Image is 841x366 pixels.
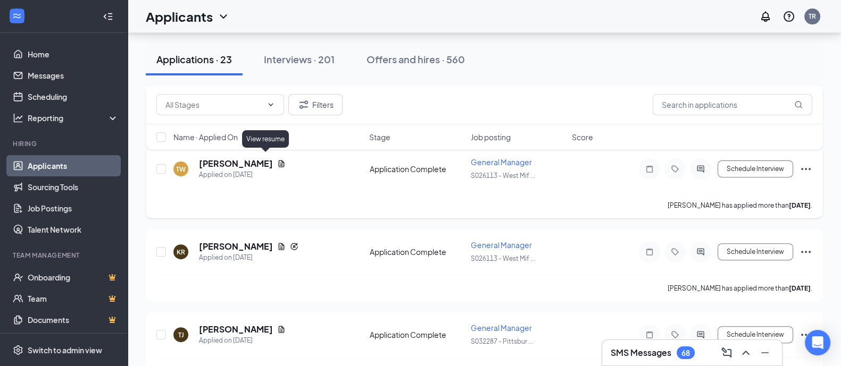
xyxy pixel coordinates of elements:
[759,10,772,23] svg: Notifications
[103,11,113,22] svg: Collapse
[572,132,593,142] span: Score
[668,201,812,210] p: [PERSON_NAME] has applied more than .
[694,165,707,173] svg: ActiveChat
[370,246,464,257] div: Application Complete
[800,245,812,258] svg: Ellipses
[28,345,102,355] div: Switch to admin view
[156,53,232,66] div: Applications · 23
[13,139,116,148] div: Hiring
[789,201,811,209] b: [DATE]
[611,347,671,359] h3: SMS Messages
[28,267,119,288] a: OnboardingCrown
[367,53,465,66] div: Offers and hires · 560
[13,345,23,355] svg: Settings
[718,160,793,177] button: Schedule Interview
[199,252,298,263] div: Applied on [DATE]
[718,326,793,343] button: Schedule Interview
[28,44,119,65] a: Home
[173,132,238,142] span: Name · Applied On
[471,157,532,167] span: General Manager
[297,98,310,111] svg: Filter
[199,241,273,252] h5: [PERSON_NAME]
[800,163,812,175] svg: Ellipses
[290,242,298,251] svg: Reapply
[28,330,119,352] a: SurveysCrown
[288,94,343,115] button: Filter Filters
[13,113,23,123] svg: Analysis
[28,219,119,240] a: Talent Network
[471,254,535,262] span: S026113 - West Mif ...
[199,169,286,180] div: Applied on [DATE]
[471,240,532,250] span: General Manager
[264,53,335,66] div: Interviews · 201
[809,12,816,21] div: TR
[12,11,22,21] svg: WorkstreamLogo
[471,172,535,180] span: S026113 - West Mif ...
[277,242,286,251] svg: Document
[643,248,656,256] svg: Note
[176,165,186,174] div: TW
[146,7,213,25] h1: Applicants
[739,346,752,359] svg: ChevronUp
[199,335,286,346] div: Applied on [DATE]
[165,99,262,110] input: All Stages
[668,284,812,293] p: [PERSON_NAME] has applied more than .
[471,132,511,142] span: Job posting
[759,346,771,359] svg: Minimize
[28,198,119,219] a: Job Postings
[28,65,119,86] a: Messages
[370,329,464,340] div: Application Complete
[720,346,733,359] svg: ComposeMessage
[277,325,286,334] svg: Document
[28,155,119,176] a: Applicants
[694,330,707,339] svg: ActiveChat
[718,243,793,260] button: Schedule Interview
[782,10,795,23] svg: QuestionInfo
[681,348,690,358] div: 68
[643,330,656,339] svg: Note
[694,248,707,256] svg: ActiveChat
[805,330,830,355] div: Open Intercom Messenger
[369,132,390,142] span: Stage
[178,330,184,339] div: TJ
[199,324,273,335] h5: [PERSON_NAME]
[28,113,119,123] div: Reporting
[28,86,119,107] a: Scheduling
[800,328,812,341] svg: Ellipses
[28,176,119,198] a: Sourcing Tools
[199,158,273,169] h5: [PERSON_NAME]
[653,94,812,115] input: Search in applications
[756,344,773,361] button: Minimize
[370,164,464,174] div: Application Complete
[718,344,735,361] button: ComposeMessage
[28,309,119,330] a: DocumentsCrown
[177,248,185,257] div: KR
[242,130,289,148] div: View resume
[643,165,656,173] svg: Note
[669,248,681,256] svg: Tag
[737,344,754,361] button: ChevronUp
[28,288,119,309] a: TeamCrown
[277,159,286,168] svg: Document
[217,10,230,23] svg: ChevronDown
[267,100,275,109] svg: ChevronDown
[13,251,116,260] div: Team Management
[669,330,681,339] svg: Tag
[669,165,681,173] svg: Tag
[794,100,803,109] svg: MagnifyingGlass
[471,337,533,345] span: S032287 - Pittsbur ...
[471,323,532,333] span: General Manager
[789,284,811,292] b: [DATE]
